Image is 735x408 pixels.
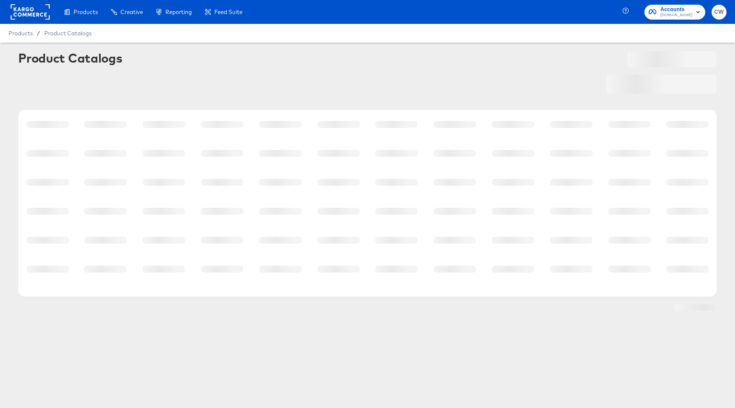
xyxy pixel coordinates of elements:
button: Accounts[DOMAIN_NAME] [644,5,705,20]
span: Reporting [165,9,192,15]
span: [DOMAIN_NAME] [661,12,692,19]
span: Creative [120,9,143,15]
span: Products [74,9,98,15]
span: / [33,30,44,37]
div: Product Catalogs [18,51,122,65]
a: Product Catalogs [44,30,91,37]
button: CW [712,5,726,20]
span: CW [715,7,723,17]
span: Feed Suite [214,9,242,15]
span: Products [9,30,33,37]
span: Accounts [661,5,692,14]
